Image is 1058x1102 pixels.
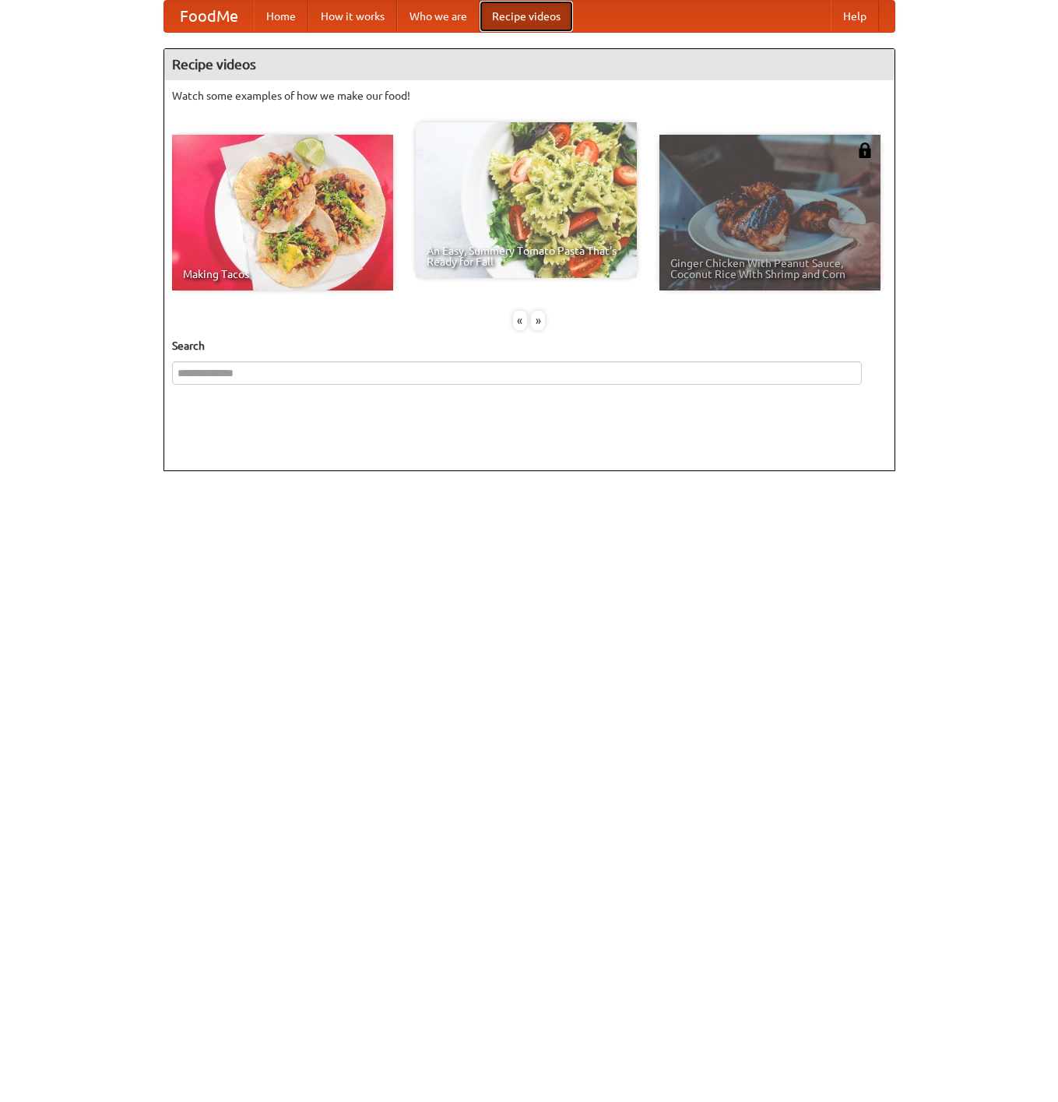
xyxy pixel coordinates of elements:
div: « [513,311,527,330]
div: » [531,311,545,330]
a: Making Tacos [172,135,393,290]
a: An Easy, Summery Tomato Pasta That's Ready for Fall [416,122,637,278]
h5: Search [172,338,887,354]
a: How it works [308,1,397,32]
h4: Recipe videos [164,49,895,80]
span: An Easy, Summery Tomato Pasta That's Ready for Fall [427,245,626,267]
span: Making Tacos [183,269,382,280]
a: FoodMe [164,1,254,32]
img: 483408.png [857,143,873,158]
a: Who we are [397,1,480,32]
a: Recipe videos [480,1,573,32]
a: Home [254,1,308,32]
a: Help [831,1,879,32]
p: Watch some examples of how we make our food! [172,88,887,104]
